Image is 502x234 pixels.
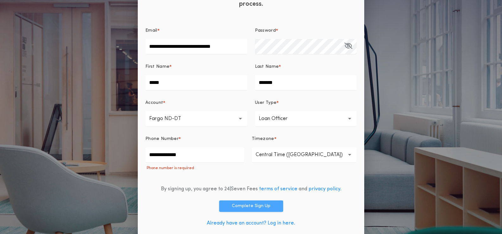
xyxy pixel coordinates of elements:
[145,147,244,162] input: Phone Number*
[252,136,274,142] p: Timezone
[145,136,179,142] p: Phone Number
[259,187,297,192] a: terms of service
[344,39,352,54] button: Password*
[308,187,341,192] a: privacy policy.
[145,28,157,34] p: Email
[255,75,357,90] input: Last Name*
[149,115,191,123] p: Fargo ND-DT
[255,64,279,70] p: Last Name
[145,39,247,54] input: Email*
[145,100,163,106] p: Account
[219,200,283,212] button: Complete Sign Up
[145,64,169,70] p: First Name
[145,166,244,171] p: Phone number is required
[259,115,298,123] p: Loan Officer
[255,28,276,34] p: Password
[256,151,353,159] p: Central Time ([GEOGRAPHIC_DATA])
[255,100,277,106] p: User Type
[145,75,247,90] input: First Name*
[252,147,357,162] button: Central Time ([GEOGRAPHIC_DATA])
[207,221,295,226] a: Already have an account? Log in here.
[161,185,341,193] div: By signing up, you agree to 24|Seven Fees and
[255,111,357,126] button: Loan Officer
[255,39,357,54] input: Password*
[145,111,247,126] button: Fargo ND-DT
